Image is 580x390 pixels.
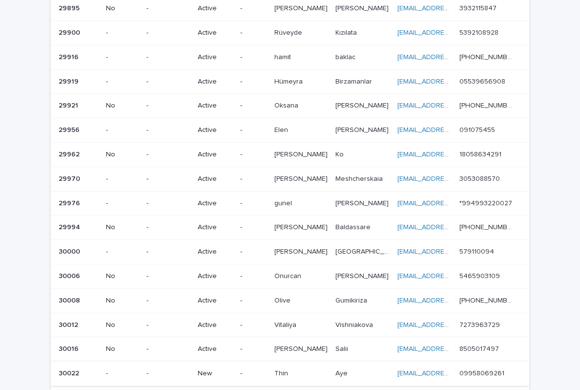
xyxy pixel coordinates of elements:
[106,321,139,329] p: No
[274,124,290,134] p: Elen
[240,223,266,232] p: -
[106,126,139,134] p: -
[459,124,497,134] p: 091075455
[51,45,529,69] tr: 2991629916 --Active-hamithamit baklacbaklac [EMAIL_ADDRESS][DOMAIN_NAME] [PHONE_NUMBER][PHONE_NUM...
[335,27,359,37] p: Kızılata
[240,248,266,256] p: -
[335,100,391,110] p: [PERSON_NAME]
[198,175,232,183] p: Active
[335,124,391,134] p: [PERSON_NAME]
[51,69,529,94] tr: 2991929919 --Active-HümeyraHümeyra BirzamanlarBirzamanlar [EMAIL_ADDRESS][DOMAIN_NAME] 0553965690...
[459,173,502,183] p: 3053088570
[335,173,385,183] p: Meshcherskaia
[59,246,82,256] p: 30000
[274,27,304,37] p: Rüveyde
[397,78,508,85] a: [EMAIL_ADDRESS][DOMAIN_NAME]
[397,127,508,133] a: [EMAIL_ADDRESS][DOMAIN_NAME]
[198,272,232,281] p: Active
[459,319,502,329] p: 7273963729
[397,5,508,12] a: [EMAIL_ADDRESS][DOMAIN_NAME]
[59,27,82,37] p: 29900
[51,118,529,143] tr: 2995629956 --Active-ElenElen [PERSON_NAME][PERSON_NAME] [EMAIL_ADDRESS][DOMAIN_NAME] 091075455091...
[59,100,80,110] p: 29921
[146,151,190,159] p: -
[146,53,190,62] p: -
[51,313,529,337] tr: 3001230012 No-Active-VitaliyaVitaliya VishniakovaVishniakova [EMAIL_ADDRESS][DOMAIN_NAME] 7273963...
[335,295,369,305] p: Gumikiriza
[106,297,139,305] p: No
[335,343,350,353] p: Salii
[397,273,508,280] a: [EMAIL_ADDRESS][DOMAIN_NAME]
[59,319,80,329] p: 30012
[459,27,500,37] p: 5392108928
[146,321,190,329] p: -
[335,51,357,62] p: baklac
[397,297,508,304] a: [EMAIL_ADDRESS][DOMAIN_NAME]
[459,2,498,13] p: 3932115847
[146,369,190,378] p: -
[59,173,82,183] p: 29970
[335,149,346,159] p: Ko
[59,221,82,232] p: 29994
[198,126,232,134] p: Active
[51,21,529,45] tr: 2990029900 --Active-RüveydeRüveyde KızılataKızılata [EMAIL_ADDRESS][DOMAIN_NAME] 5392108928539210...
[274,319,298,329] p: Vitaliya
[274,76,305,86] p: Hümeyra
[335,221,373,232] p: Baldassare
[198,369,232,378] p: New
[274,100,300,110] p: Oksana
[240,345,266,353] p: -
[198,248,232,256] p: Active
[397,29,508,36] a: [EMAIL_ADDRESS][DOMAIN_NAME]
[51,142,529,167] tr: 2996229962 No-Active-[PERSON_NAME][PERSON_NAME] KoKo [EMAIL_ADDRESS][DOMAIN_NAME] 180586342911805...
[397,346,508,352] a: [EMAIL_ADDRESS][DOMAIN_NAME]
[274,343,330,353] p: [PERSON_NAME]
[459,270,502,281] p: 5465903109
[274,368,290,378] p: Thin
[59,270,82,281] p: 30006
[240,78,266,86] p: -
[198,345,232,353] p: Active
[459,149,503,159] p: 18058634291
[106,4,139,13] p: No
[240,297,266,305] p: -
[106,272,139,281] p: No
[51,362,529,386] tr: 3002230022 --New-ThinThin AyeAye [EMAIL_ADDRESS][DOMAIN_NAME] 0995806926109958069261
[274,51,293,62] p: hamit
[274,2,330,13] p: [PERSON_NAME]
[106,345,139,353] p: No
[240,151,266,159] p: -
[274,197,294,208] p: gunel
[198,4,232,13] p: Active
[459,197,514,208] p: *994993220027
[240,29,266,37] p: -
[59,124,82,134] p: 29956
[335,319,375,329] p: Vishniakova
[198,321,232,329] p: Active
[198,199,232,208] p: Active
[106,102,139,110] p: No
[106,78,139,86] p: -
[59,76,81,86] p: 29919
[240,175,266,183] p: -
[106,53,139,62] p: -
[198,151,232,159] p: Active
[106,175,139,183] p: -
[106,151,139,159] p: No
[240,4,266,13] p: -
[146,126,190,134] p: -
[397,175,508,182] a: [EMAIL_ADDRESS][DOMAIN_NAME]
[335,197,391,208] p: [PERSON_NAME]
[274,221,330,232] p: [PERSON_NAME]
[51,288,529,313] tr: 3000830008 No-Active-OliveOlive GumikirizaGumikiriza [EMAIL_ADDRESS][DOMAIN_NAME] [PHONE_NUMBER][...
[51,167,529,191] tr: 2997029970 --Active-[PERSON_NAME][PERSON_NAME] MeshcherskaiaMeshcherskaia [EMAIL_ADDRESS][DOMAIN_...
[59,343,81,353] p: 30016
[240,53,266,62] p: -
[459,100,516,110] p: [PHONE_NUMBER]
[459,295,516,305] p: [PHONE_NUMBER]
[240,126,266,134] p: -
[198,29,232,37] p: Active
[106,29,139,37] p: -
[146,175,190,183] p: -
[459,221,516,232] p: [PHONE_NUMBER]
